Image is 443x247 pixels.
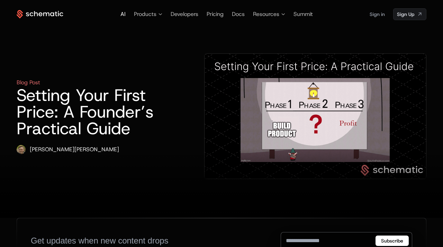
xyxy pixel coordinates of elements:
[205,54,426,179] img: First Price
[171,10,198,18] a: Developers
[17,53,426,179] a: Blog PostSetting Your First Price: A Founder’s Practical GuideRyan Echternacht[PERSON_NAME][PERSO...
[17,145,26,154] img: Ryan Echternacht
[31,235,169,246] div: Get updates when new content drops
[293,10,313,18] a: Summit
[134,10,156,18] span: Products
[207,10,224,18] a: Pricing
[232,10,245,18] a: Docs
[120,10,126,18] a: AI
[370,9,385,20] a: Sign in
[253,10,279,18] span: Resources
[17,78,40,87] div: Blog Post
[30,145,119,154] div: [PERSON_NAME] [PERSON_NAME]
[397,11,414,18] span: Sign Up
[17,87,160,137] h1: Setting Your First Price: A Founder’s Practical Guide
[376,236,409,246] button: Subscribe
[393,8,426,20] a: [object Object]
